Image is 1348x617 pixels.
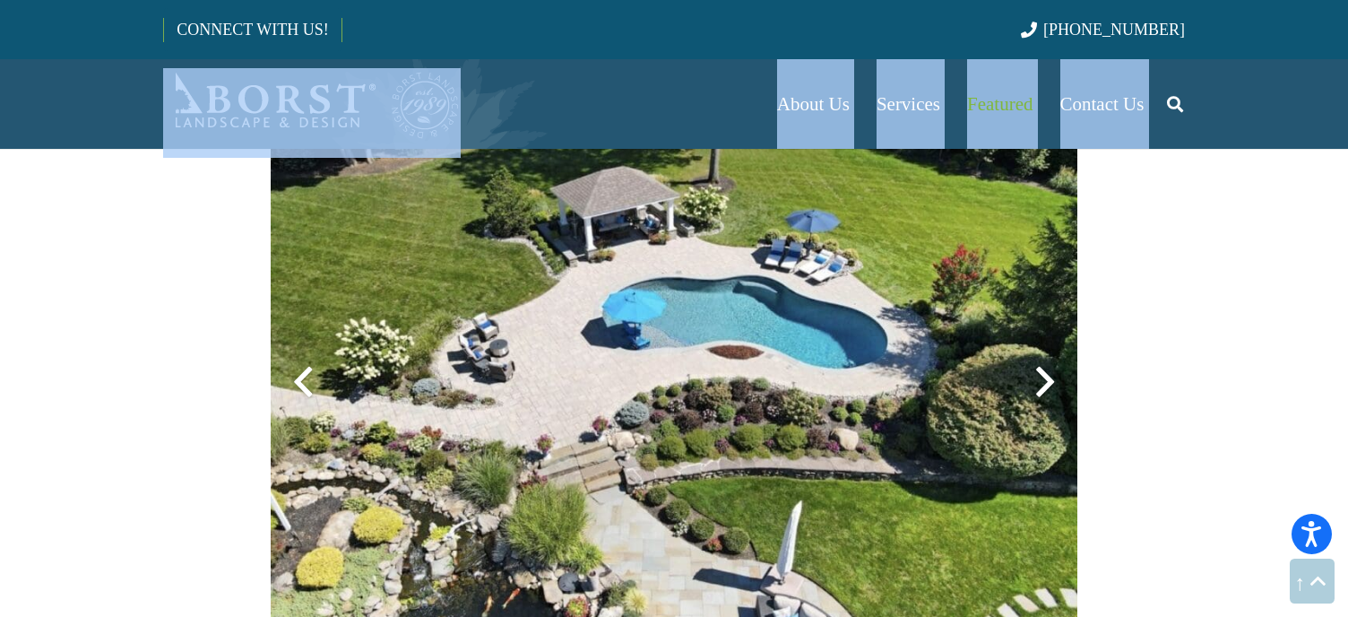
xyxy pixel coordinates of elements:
span: Contact Us [1060,93,1145,115]
a: CONNECT WITH US! [164,8,341,51]
a: Services [863,59,954,149]
span: [PHONE_NUMBER] [1043,21,1185,39]
a: Back to top [1290,559,1335,604]
a: [PHONE_NUMBER] [1021,21,1185,39]
a: Borst-Logo [163,68,461,140]
a: About Us [764,59,863,149]
a: Featured [954,59,1046,149]
span: About Us [777,93,850,115]
span: Featured [967,93,1033,115]
a: Contact Us [1047,59,1158,149]
span: Services [877,93,940,115]
a: Search [1157,82,1193,126]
